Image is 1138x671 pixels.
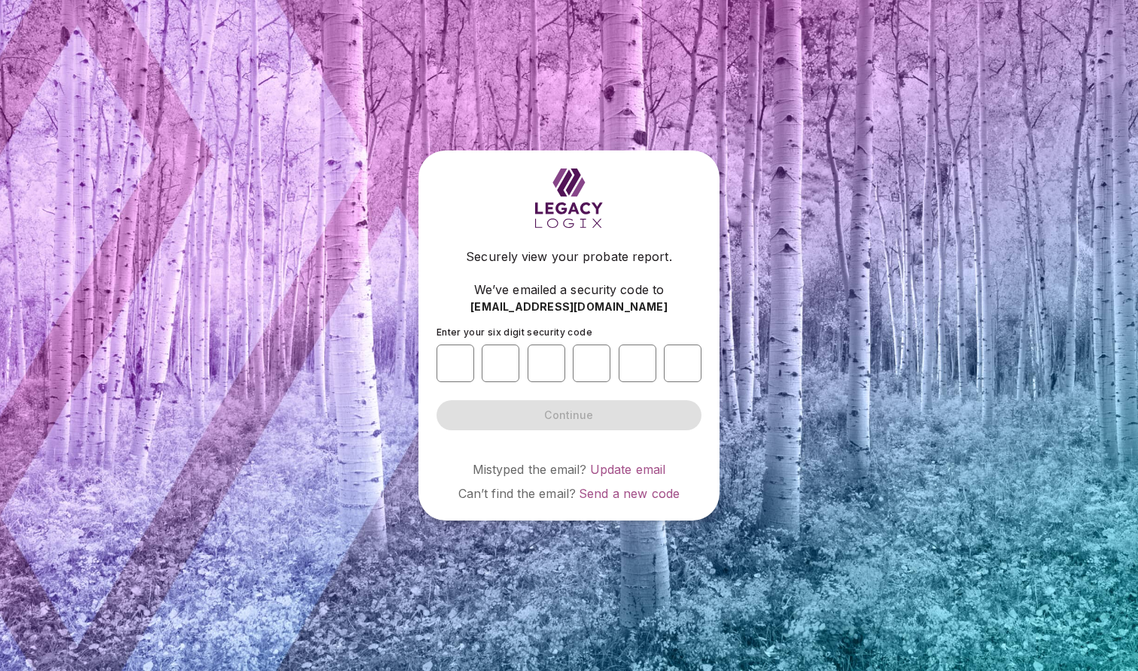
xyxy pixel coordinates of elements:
span: Enter your six digit security code [437,326,592,338]
a: Update email [590,462,666,477]
span: Securely view your probate report. [466,247,671,266]
span: We’ve emailed a security code to [474,281,664,299]
span: Mistyped the email? [473,462,587,477]
span: [EMAIL_ADDRESS][DOMAIN_NAME] [470,299,668,314]
span: Can’t find the email? [458,486,576,501]
a: Send a new code [579,486,680,501]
